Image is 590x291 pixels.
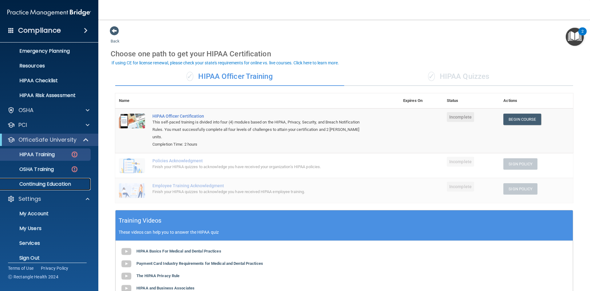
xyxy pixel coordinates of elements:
[566,28,584,46] button: Open Resource Center, 2 new notifications
[120,245,132,258] img: gray_youtube_icon.38fcd6cc.png
[399,93,443,108] th: Expires On
[428,72,435,81] span: ✓
[41,265,69,271] a: Privacy Policy
[4,181,88,187] p: Continuing Education
[136,286,195,290] b: HIPAA and Business Associates
[120,258,132,270] img: gray_youtube_icon.38fcd6cc.png
[71,165,78,173] img: danger-circle.6113f641.png
[136,261,263,266] b: Payment Card Industry Requirements for Medical and Dental Practices
[7,6,91,19] img: PMB logo
[112,61,339,65] div: If using CE for license renewal, please check your state's requirements for online vs. live cours...
[152,114,369,119] a: HIPAA Officer Certification
[443,93,500,108] th: Status
[503,158,537,170] button: Sign Policy
[7,121,89,129] a: PCI
[8,274,58,280] span: Ⓒ Rectangle Health 2024
[119,230,570,235] p: These videos can help you to answer the HIPAA quiz
[119,215,162,226] h5: Training Videos
[115,67,344,86] div: HIPAA Officer Training
[18,195,41,203] p: Settings
[4,63,88,69] p: Resources
[4,255,88,261] p: Sign Out
[4,92,88,99] p: HIPAA Risk Assessment
[7,107,89,114] a: OSHA
[344,67,573,86] div: HIPAA Quizzes
[4,48,88,54] p: Emergency Planning
[447,182,474,192] span: Incomplete
[447,112,474,122] span: Incomplete
[111,60,340,66] button: If using CE for license renewal, please check your state's requirements for online vs. live cours...
[152,141,369,148] div: Completion Time: 2 hours
[152,158,369,163] div: Policies Acknowledgment
[115,93,149,108] th: Name
[7,136,89,143] a: OfficeSafe University
[503,183,537,195] button: Sign Policy
[18,26,61,35] h4: Compliance
[503,114,541,125] a: Begin Course
[18,107,34,114] p: OSHA
[18,121,27,129] p: PCI
[4,152,55,158] p: HIPAA Training
[8,265,33,271] a: Terms of Use
[111,45,578,63] div: Choose one path to get your HIPAA Certification
[152,183,369,188] div: Employee Training Acknowledgment
[152,119,369,141] div: This self-paced training is divided into four (4) modules based on the HIPAA, Privacy, Security, ...
[4,166,54,172] p: OSHA Training
[581,31,584,39] div: 2
[7,195,89,203] a: Settings
[152,163,369,171] div: Finish your HIPAA quizzes to acknowledge you have received your organization’s HIPAA policies.
[18,136,77,143] p: OfficeSafe University
[4,78,88,84] p: HIPAA Checklist
[500,93,573,108] th: Actions
[152,188,369,196] div: Finish your HIPAA quizzes to acknowledge you have received HIPAA employee training.
[4,240,88,246] p: Services
[136,273,179,278] b: The HIPAA Privacy Rule
[4,225,88,232] p: My Users
[71,151,78,158] img: danger-circle.6113f641.png
[447,157,474,167] span: Incomplete
[120,270,132,282] img: gray_youtube_icon.38fcd6cc.png
[187,72,193,81] span: ✓
[136,249,221,253] b: HIPAA Basics For Medical and Dental Practices
[4,211,88,217] p: My Account
[111,31,120,43] a: Back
